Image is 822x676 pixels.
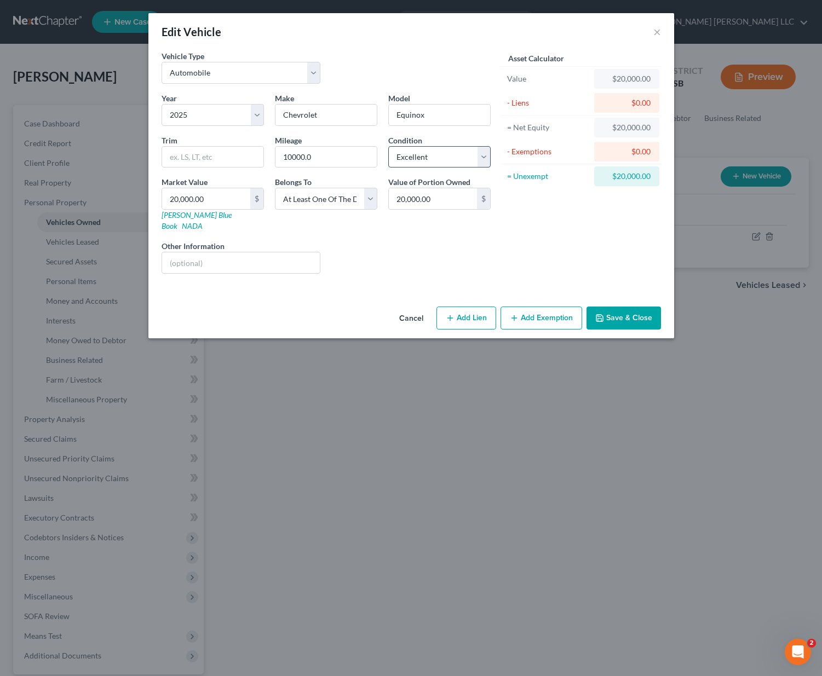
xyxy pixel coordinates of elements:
[508,53,564,64] label: Asset Calculator
[162,240,225,252] label: Other Information
[162,24,222,39] div: Edit Vehicle
[162,93,177,104] label: Year
[501,307,582,330] button: Add Exemption
[389,105,490,125] input: ex. Altima
[603,97,651,108] div: $0.00
[182,221,203,230] a: NADA
[653,25,661,38] button: ×
[388,135,422,146] label: Condition
[250,188,263,209] div: $
[389,188,477,209] input: 0.00
[603,146,651,157] div: $0.00
[275,94,294,103] span: Make
[603,171,651,182] div: $20,000.00
[507,73,590,84] div: Value
[275,105,377,125] input: ex. Nissan
[785,639,811,665] iframe: Intercom live chat
[162,135,177,146] label: Trim
[436,307,496,330] button: Add Lien
[390,308,432,330] button: Cancel
[275,147,377,167] input: --
[477,188,490,209] div: $
[275,177,312,187] span: Belongs To
[388,176,470,188] label: Value of Portion Owned
[507,146,590,157] div: - Exemptions
[162,50,204,62] label: Vehicle Type
[603,73,651,84] div: $20,000.00
[275,135,302,146] label: Mileage
[388,93,410,104] label: Model
[507,122,590,133] div: = Net Equity
[587,307,661,330] button: Save & Close
[507,171,590,182] div: = Unexempt
[507,97,590,108] div: - Liens
[162,176,208,188] label: Market Value
[162,147,263,167] input: ex. LS, LT, etc
[162,252,320,273] input: (optional)
[162,210,232,230] a: [PERSON_NAME] Blue Book
[603,122,651,133] div: $20,000.00
[807,639,816,648] span: 2
[162,188,250,209] input: 0.00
